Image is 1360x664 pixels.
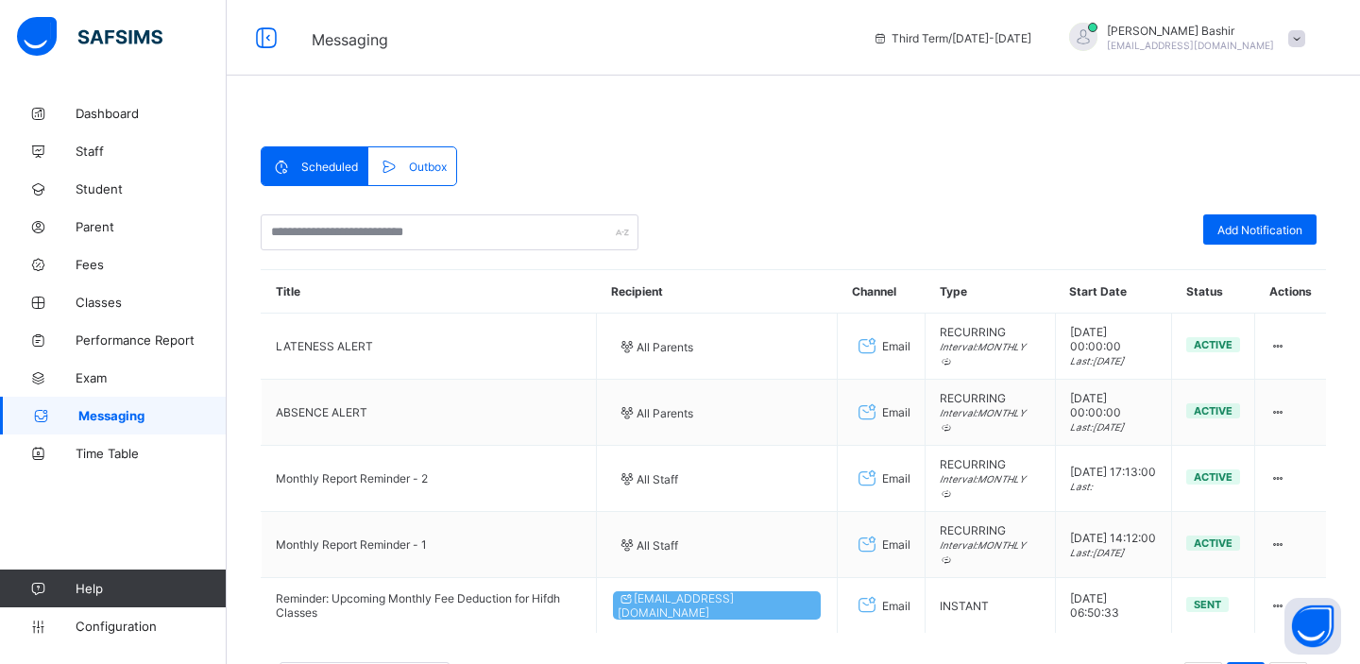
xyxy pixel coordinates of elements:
div: HamidBashir [1050,23,1315,54]
th: Channel [838,270,926,314]
span: Staff [76,144,227,159]
i: Email Channel [854,468,880,490]
i: Interval: MONTHLY [940,407,1026,433]
td: [DATE] 14:12:00 [1055,512,1171,578]
i: Email Channel [854,594,880,617]
span: Dashboard [76,106,227,121]
span: session/term information [873,31,1031,45]
button: Open asap [1284,598,1341,655]
i: Email Channel [854,534,880,556]
span: Messaging [312,30,388,49]
i: Interval: MONTHLY [940,473,1026,499]
td: [DATE] 00:00:00 [1055,380,1171,446]
span: [EMAIL_ADDRESS][DOMAIN_NAME] [1107,40,1274,51]
span: Active [1194,536,1232,550]
td: Monthly Report Reminder - 2 [262,446,597,512]
th: Actions [1255,270,1326,314]
td: [DATE] 17:13:00 [1055,446,1171,512]
span: All Staff [618,538,678,553]
span: Sent [1194,598,1221,611]
span: Email [882,339,910,353]
td: Monthly Report Reminder - 1 [262,512,597,578]
td: Reminder: Upcoming Monthly Fee Deduction for Hifdh Classes [262,578,597,634]
td: RECURRING [926,446,1056,512]
th: Status [1172,270,1255,314]
span: Parent [76,219,227,234]
span: All Staff [618,472,678,486]
span: Configuration [76,619,226,634]
span: [EMAIL_ADDRESS][DOMAIN_NAME] [618,591,816,620]
td: RECURRING [926,314,1056,380]
span: Classes [76,295,227,310]
span: Fees [76,257,227,272]
span: Help [76,581,226,596]
span: Messaging [78,408,227,423]
i: Email Channel [854,401,880,424]
span: Email [882,471,910,485]
span: Performance Report [76,332,227,348]
span: Time Table [76,446,227,461]
span: Outbox [409,160,447,174]
span: Add Notification [1217,223,1302,237]
span: Active [1194,404,1232,417]
span: Active [1194,470,1232,484]
td: LATENESS ALERT [262,314,597,380]
span: Scheduled [301,160,358,174]
span: All Parents [618,406,693,420]
span: Email [882,537,910,552]
img: safsims [17,17,162,57]
i: Last: [DATE] [1070,355,1124,366]
i: Last: [DATE] [1070,547,1124,558]
td: [DATE] 06:50:33 [1055,578,1171,634]
span: Email [882,405,910,419]
td: ABSENCE ALERT [262,380,597,446]
span: All Parents [618,340,693,354]
td: RECURRING [926,512,1056,578]
th: Start Date [1055,270,1171,314]
span: [PERSON_NAME] Bashir [1107,24,1274,38]
span: Active [1194,338,1232,351]
i: Last: [1070,481,1093,492]
span: Exam [76,370,227,385]
th: Recipient [597,270,838,314]
td: RECURRING [926,380,1056,446]
span: Email [882,599,910,613]
span: Student [76,181,227,196]
td: [DATE] 00:00:00 [1055,314,1171,380]
th: Type [926,270,1056,314]
i: Interval: MONTHLY [940,539,1026,565]
i: Interval: MONTHLY [940,341,1026,366]
th: Title [262,270,597,314]
i: Email Channel [854,335,880,358]
td: INSTANT [926,578,1056,634]
i: Last: [DATE] [1070,421,1124,433]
